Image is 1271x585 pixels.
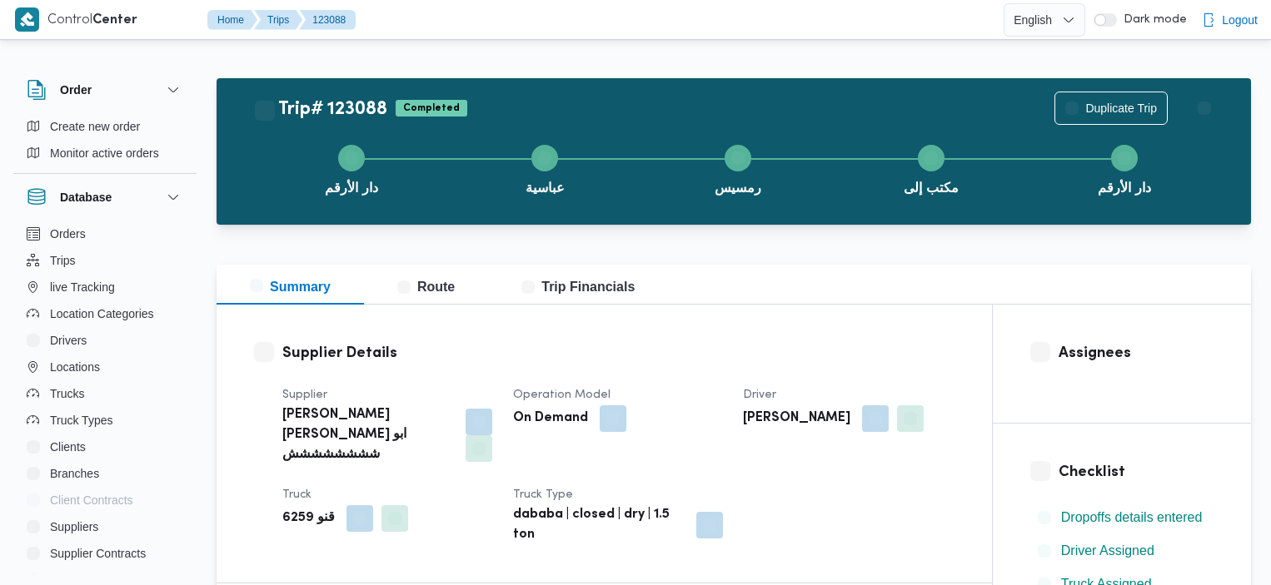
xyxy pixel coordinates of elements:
button: عباسية [448,125,641,211]
span: دار الأرقم [1098,178,1150,198]
b: قنو 6259 [282,508,335,528]
button: Truck Types [20,407,190,434]
button: Suppliers [20,513,190,540]
span: Orders [50,224,86,244]
svg: Step 5 is complete [1118,151,1131,165]
h3: Order [60,80,92,100]
b: dababa | closed | dry | 1.5 ton [513,505,685,545]
button: 123088 [299,10,356,30]
button: Supplier Contracts [20,540,190,567]
span: Driver [743,389,776,400]
button: Location Categories [20,300,190,327]
span: رمسيس [715,178,761,198]
span: Truck [282,489,312,500]
span: Dropoffs details entered [1061,510,1203,524]
h2: Trip# 123088 [255,99,387,121]
span: Supplier Contracts [50,543,146,563]
span: Completed [396,100,467,117]
button: Duplicate Trip [1054,92,1168,125]
h3: Supplier Details [282,342,954,364]
button: Dropoffs details entered [1031,504,1214,531]
button: رمسيس [641,125,835,211]
div: Order [13,113,197,173]
b: Completed [403,103,460,113]
svg: Step 3 is complete [731,151,745,165]
span: مكتب إلى [904,178,958,198]
span: Driver Assigned [1061,543,1154,558]
h3: Assignees [1059,342,1214,364]
b: Center [92,14,137,27]
span: Dark mode [1117,13,1187,27]
span: Location Categories [50,304,154,324]
svg: Step 2 is complete [538,151,551,165]
button: Monitor active orders [20,140,190,166]
span: Clients [50,437,86,457]
span: Branches [50,464,99,483]
button: Orders [20,221,190,247]
img: X8yXhbKr1z7QwAAAABJRU5ErkJggg== [15,7,39,32]
button: Trucks [20,380,190,407]
svg: Step 4 is complete [925,151,938,165]
span: Driver Assigned [1061,541,1154,561]
span: Monitor active orders [50,143,159,163]
b: [PERSON_NAME] [743,409,850,429]
button: live Tracking [20,274,190,300]
span: Create new order [50,117,140,136]
button: دار الأرقم [255,125,448,211]
h3: Checklist [1059,461,1214,483]
span: Suppliers [50,517,98,537]
button: Branches [20,460,190,487]
span: Trip Financials [521,280,635,294]
span: عباسية [526,178,565,198]
span: live Tracking [50,277,115,297]
span: Route [397,280,455,294]
span: Operation Model [513,389,611,400]
span: Drivers [50,330,87,350]
button: Actions [1188,92,1221,125]
b: [PERSON_NAME] [PERSON_NAME] ابو شششششششش [282,405,454,465]
span: Summary [250,280,331,294]
span: Truck Types [50,410,112,430]
button: Order [27,80,183,100]
span: Trucks [50,384,84,404]
button: Database [27,187,183,207]
span: Client Contracts [50,490,133,510]
span: Dropoffs details entered [1061,508,1203,528]
span: دار الأرقم [325,178,377,198]
svg: Step 1 is complete [345,151,358,165]
button: Driver Assigned [1031,538,1214,564]
h3: Database [60,187,112,207]
button: Client Contracts [20,487,190,513]
button: Create new order [20,113,190,140]
button: Drivers [20,327,190,354]
span: Supplier [282,389,327,400]
span: Trips [50,250,76,270]
button: دار الأرقم [1028,125,1221,211]
span: Truck Type [513,489,573,500]
button: Locations [20,354,190,380]
div: Database [13,221,197,581]
span: Logout [1222,10,1258,30]
span: Locations [50,357,100,377]
button: Clients [20,434,190,460]
button: Logout [1195,3,1264,37]
button: Trips [254,10,302,30]
button: Trips [20,247,190,274]
b: On Demand [513,409,588,429]
span: Duplicate Trip [1085,98,1157,118]
button: مكتب إلى [835,125,1028,211]
button: Home [207,10,257,30]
